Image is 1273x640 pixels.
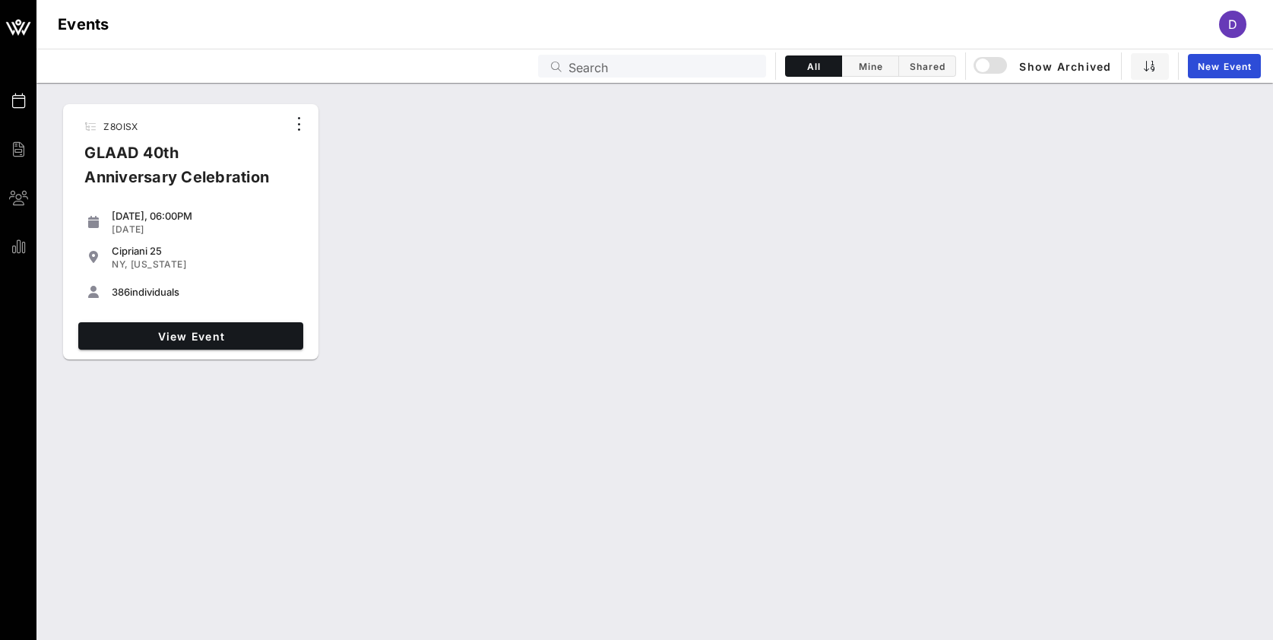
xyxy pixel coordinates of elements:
span: [US_STATE] [131,258,186,270]
a: View Event [78,322,303,350]
span: NY, [112,258,128,270]
span: Z8OISX [103,121,138,132]
span: Mine [851,61,889,72]
div: [DATE], 06:00PM [112,210,297,222]
div: [DATE] [112,223,297,236]
div: individuals [112,286,297,298]
a: New Event [1188,54,1261,78]
button: Mine [842,55,899,77]
span: 386 [112,286,130,298]
button: Shared [899,55,956,77]
span: All [795,61,832,72]
span: Show Archived [976,57,1111,75]
button: Show Archived [975,52,1112,80]
div: GLAAD 40th Anniversary Celebration [72,141,287,201]
div: D [1219,11,1246,38]
h1: Events [58,12,109,36]
button: All [785,55,842,77]
span: View Event [84,330,297,343]
span: Shared [908,61,946,72]
span: D [1228,17,1237,32]
div: Cipriani 25 [112,245,297,257]
span: New Event [1197,61,1252,72]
